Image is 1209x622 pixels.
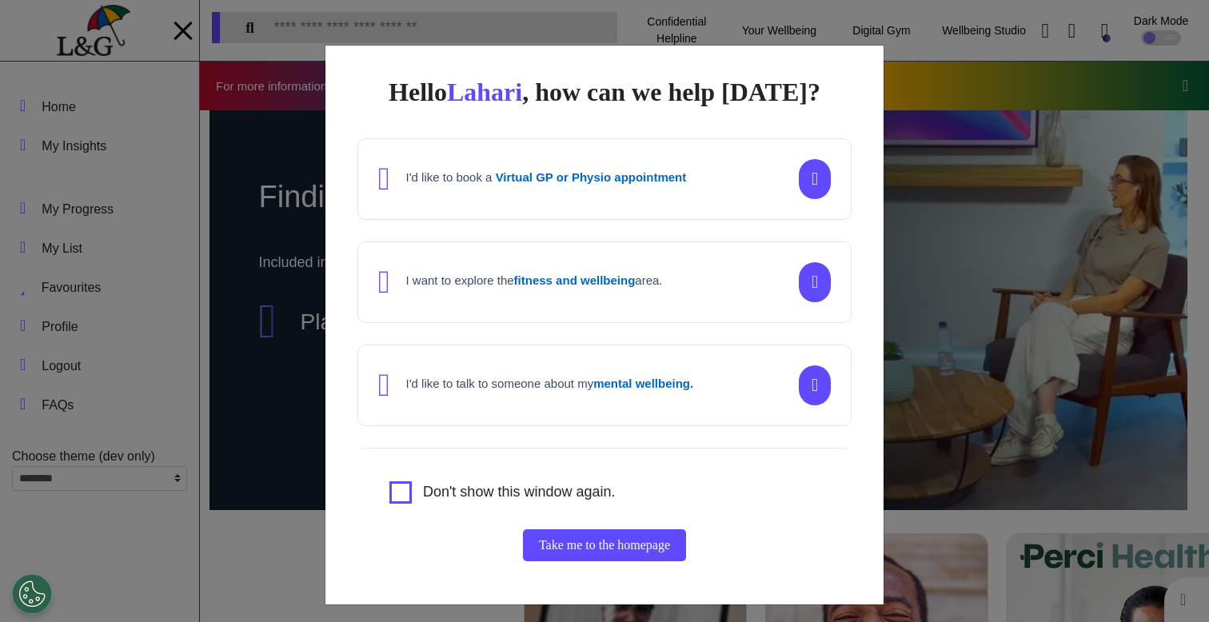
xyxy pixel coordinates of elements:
h4: I'd like to talk to someone about my [406,377,694,391]
h4: I'd like to book a [406,170,687,185]
strong: mental wellbeing. [593,377,693,390]
button: Open Preferences [12,574,52,614]
strong: Virtual GP or Physio appointment [496,170,687,184]
button: Take me to the homepage [523,529,686,561]
span: Lahari [447,78,522,106]
input: Agree to privacy policy [389,481,412,504]
div: Hello , how can we help [DATE]? [357,78,852,106]
label: Don't show this window again. [423,481,616,504]
strong: fitness and wellbeing [514,273,636,287]
h4: I want to explore the area. [406,273,663,288]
